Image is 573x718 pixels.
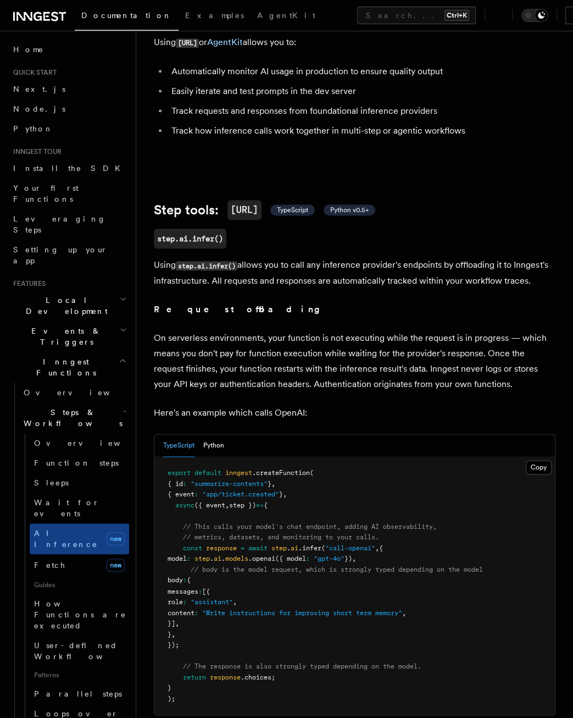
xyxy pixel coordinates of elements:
span: Python v0.5+ [330,206,369,214]
span: Leveraging Steps [13,214,106,234]
span: { [187,576,191,584]
kbd: Ctrl+K [444,10,469,21]
span: .openai [248,555,275,562]
span: } [279,490,283,498]
span: inngest [225,469,252,477]
span: .choices; [241,673,275,681]
span: ai [291,544,298,552]
li: Track how inference calls work together in multi-step or agentic workflows [168,123,555,139]
p: On serverless environments, your function is not executing while the request is in progress — whi... [154,330,555,392]
span: }) [344,555,352,562]
span: Guides [30,576,129,594]
button: Python [203,434,224,457]
span: [{ [202,587,210,595]
span: . [287,544,291,552]
a: Sleeps [30,473,129,493]
span: return [183,673,206,681]
button: Events & Triggers [9,321,129,352]
span: Install the SDK [13,164,127,173]
span: ( [310,469,314,477]
span: response [210,673,241,681]
span: Features [9,279,46,288]
button: Search...Ctrl+K [357,7,476,24]
span: Steps & Workflows [19,407,123,429]
a: Leveraging Steps [9,209,129,240]
button: TypeScript [163,434,194,457]
a: Overview [30,433,129,453]
span: export [168,469,191,477]
span: content [168,609,194,616]
span: step [194,555,210,562]
span: Documentation [81,11,172,20]
span: body [168,576,183,584]
a: AI Inferencenew [30,523,129,554]
a: Setting up your app [9,240,129,270]
a: Node.js [9,99,129,119]
span: , [402,609,406,616]
span: role [168,598,183,605]
span: // metrics, datasets, and monitoring to your calls. [183,533,379,541]
span: } [168,683,171,691]
a: Function steps [30,453,129,473]
span: response [206,544,237,552]
a: Fetchnew [30,554,129,576]
span: Function steps [34,459,119,467]
span: default [194,469,221,477]
span: // body is the model request, which is strongly typed depending on the model [191,566,483,573]
a: Parallel steps [30,684,129,704]
span: , [175,619,179,627]
span: step [271,544,287,552]
span: "call-openai" [325,544,375,552]
span: Inngest tour [9,147,62,156]
span: , [375,544,379,552]
span: .infer [298,544,321,552]
span: : [183,480,187,488]
span: , [283,490,287,498]
span: "gpt-4o" [314,555,344,562]
button: Inngest Functions [9,352,129,383]
span: Quick start [9,68,57,77]
span: messages [168,587,198,595]
p: Here's an example which calls OpenAI: [154,405,555,421]
li: Easily iterate and test prompts in the dev server [168,84,555,99]
span: "summarize-contents" [191,480,268,488]
a: Wait for events [30,493,129,523]
span: Wait for events [34,498,99,518]
span: , [352,555,356,562]
span: , [233,598,237,605]
a: Examples [179,3,251,30]
span: Next.js [13,85,65,93]
span: { event [168,490,194,498]
span: Home [13,44,44,55]
span: }] [168,619,175,627]
span: "assistant" [191,598,233,605]
span: : [183,576,187,584]
span: "app/ticket.created" [202,490,279,498]
span: models [225,555,248,562]
a: Step tools:[URL] TypeScript Python v0.5+ [154,200,375,220]
strong: Request offloading [154,304,328,314]
a: AgentKit [251,3,322,30]
span: new [107,532,125,545]
span: step }) [229,501,256,509]
span: // This calls your model's chat endpoint, adding AI observability, [183,523,437,531]
a: Install the SDK [9,158,129,178]
span: , [225,501,229,509]
span: async [175,501,194,509]
span: : [306,555,310,562]
span: AgentKit [257,11,315,20]
span: : [187,555,191,562]
span: User-defined Workflows [34,641,133,661]
li: Automatically monitor AI usage in production to ensure quality output [168,64,555,79]
button: Steps & Workflows [19,402,129,433]
span: Patterns [30,666,129,684]
p: Using or allows you to: [154,35,555,51]
span: const [183,544,202,552]
span: : [198,587,202,595]
span: } [268,480,271,488]
span: TypeScript [277,206,308,214]
span: How Functions are executed [34,599,126,630]
a: Your first Functions [9,178,129,209]
span: .createFunction [252,469,310,477]
a: step.ai.infer() [154,229,226,248]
